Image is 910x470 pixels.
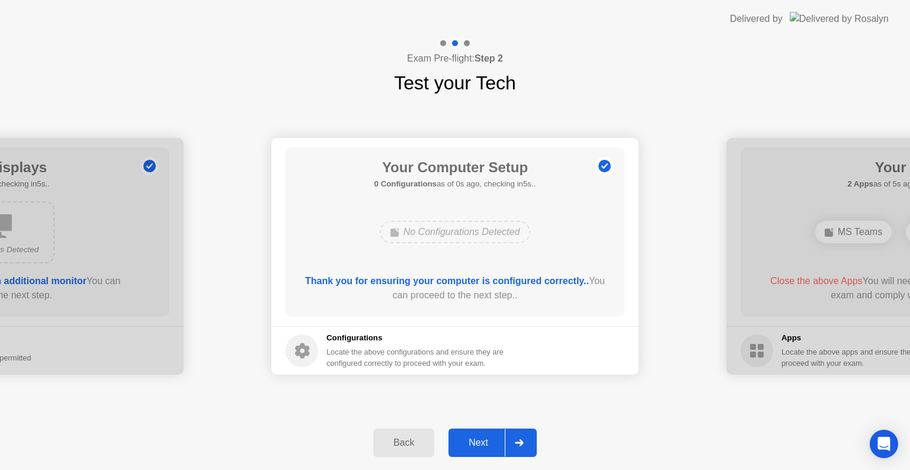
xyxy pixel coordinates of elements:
button: Back [373,429,434,457]
div: You can proceed to the next step.. [303,274,608,302]
h1: Test your Tech [394,69,516,97]
h1: Your Computer Setup [374,157,536,178]
b: Thank you for ensuring your computer is configured correctly.. [305,276,589,286]
div: Next [452,437,505,448]
b: 0 Configurations [374,179,437,188]
div: Locate the above configurations and ensure they are configured correctly to proceed with your exam. [326,346,506,369]
div: Delivered by [730,12,783,26]
div: Open Intercom Messenger [870,430,898,458]
div: Back [377,437,431,448]
img: Delivered by Rosalyn [790,12,889,25]
h5: Configurations [326,332,506,344]
h4: Exam Pre-flight: [407,51,503,66]
div: No Configurations Detected [380,221,531,243]
h5: as of 0s ago, checking in5s.. [374,178,536,190]
b: Step 2 [475,53,503,63]
button: Next [448,429,537,457]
